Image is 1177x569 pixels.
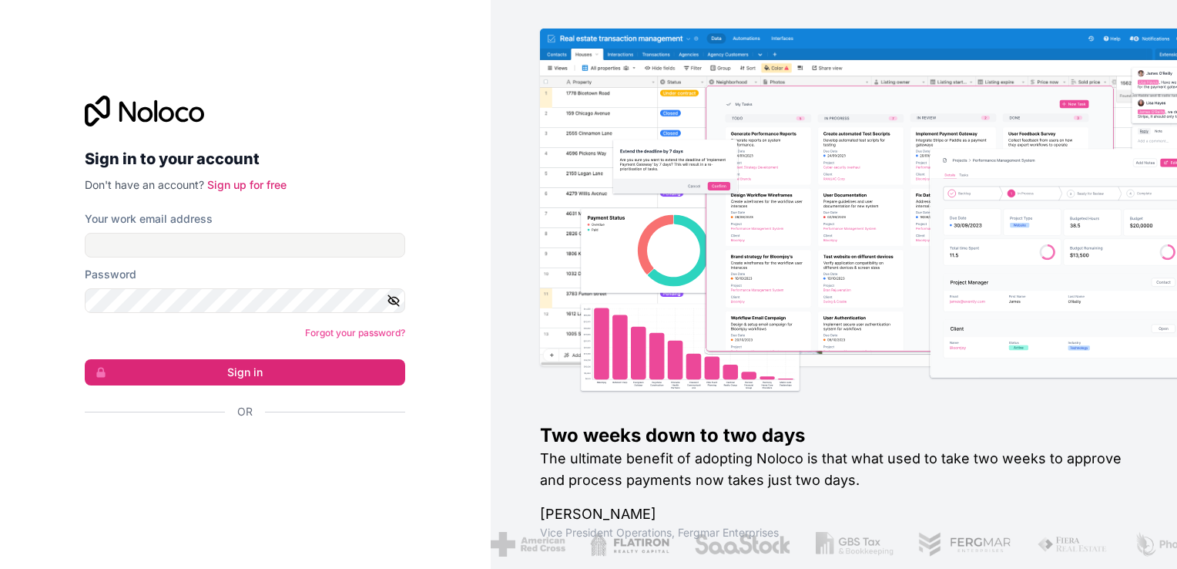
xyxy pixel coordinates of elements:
img: /assets/saastock-C6Zbiodz.png [694,532,791,557]
h2: The ultimate benefit of adopting Noloco is that what used to take two weeks to approve and proces... [540,448,1128,491]
img: /assets/american-red-cross-BAupjrZR.png [491,532,565,557]
h2: Sign in to your account [85,145,405,173]
input: Email address [85,233,405,258]
span: Don't have an account? [85,178,204,191]
h1: Two weeks down to two days [540,423,1128,448]
iframe: Sign in with Google Button [77,436,401,470]
input: Password [85,288,405,313]
label: Your work email address [85,211,213,227]
button: Sign in [85,359,405,386]
h1: [PERSON_NAME] [540,503,1128,525]
img: /assets/flatiron-C8eUkumj.png [590,532,670,557]
label: Password [85,267,136,282]
img: /assets/fiera-fwj2N5v4.png [1037,532,1109,557]
span: Or [237,404,253,419]
a: Forgot your password? [305,327,405,338]
img: /assets/gbstax-C-GtDUiK.png [816,532,894,557]
h1: Vice President Operations , Fergmar Enterprises [540,525,1128,540]
img: /assets/fergmar-CudnrXN5.png [918,532,1012,557]
a: Sign up for free [207,178,287,191]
